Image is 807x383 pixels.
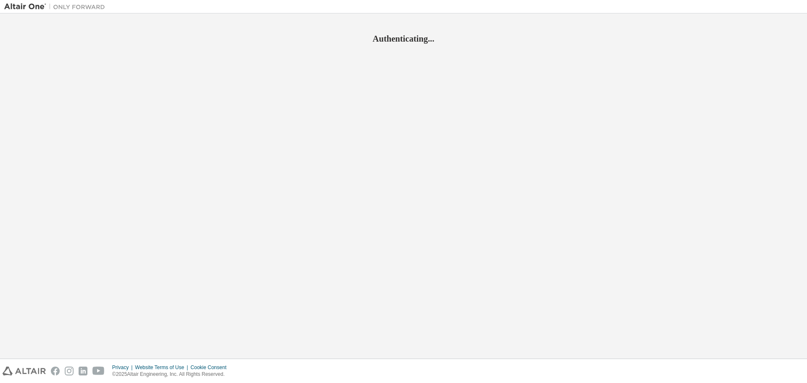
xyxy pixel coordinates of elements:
p: © 2025 Altair Engineering, Inc. All Rights Reserved. [112,371,232,378]
div: Privacy [112,364,135,371]
img: Altair One [4,3,109,11]
h2: Authenticating... [4,33,803,44]
img: facebook.svg [51,367,60,375]
img: instagram.svg [65,367,74,375]
img: linkedin.svg [79,367,87,375]
img: youtube.svg [92,367,105,375]
div: Cookie Consent [190,364,231,371]
div: Website Terms of Use [135,364,190,371]
img: altair_logo.svg [3,367,46,375]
